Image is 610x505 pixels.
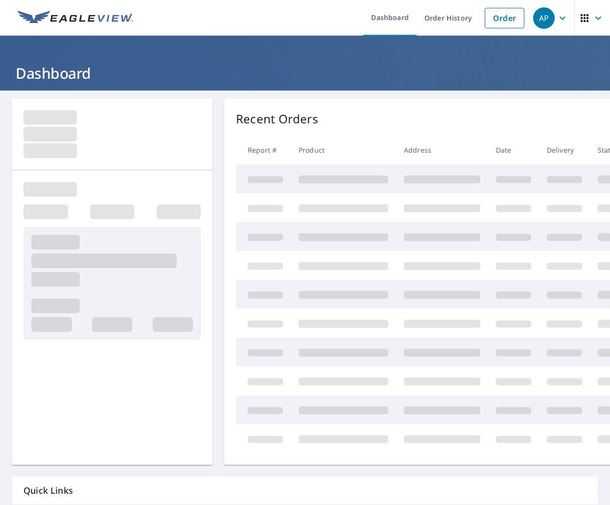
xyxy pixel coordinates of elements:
th: Report # [236,136,291,164]
th: Product [291,136,396,164]
img: EV Logo [18,11,133,25]
th: Address [396,136,488,164]
div: AP [533,7,555,29]
th: Delivery [539,136,590,164]
h1: Dashboard [12,63,598,83]
p: Recent Orders [236,110,318,128]
a: Order [485,8,524,28]
p: Quick Links [23,484,587,497]
th: Date [488,136,539,164]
